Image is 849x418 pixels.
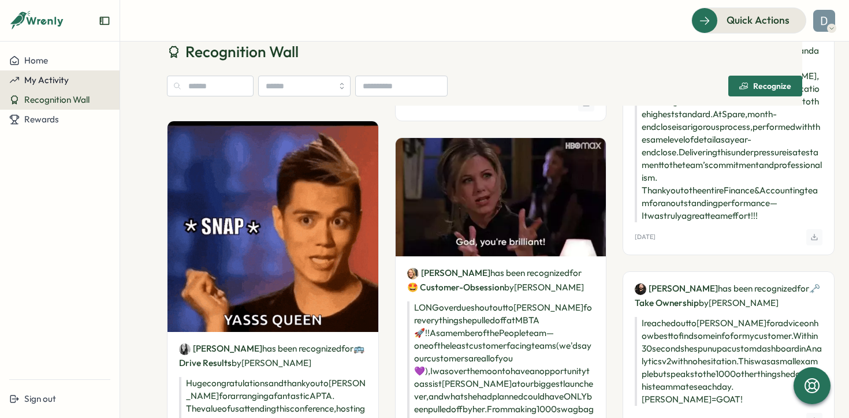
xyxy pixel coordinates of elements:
img: Nicole Gomes [179,344,191,355]
span: Recognition Wall [24,94,90,105]
p: has been recognized by [PERSON_NAME] [407,266,595,294]
span: My Activity [24,74,69,85]
p: I reached out to [PERSON_NAME] for advice on how best to find some info for my customer. Within 3... [635,317,822,406]
img: Daniel Mayo [813,10,835,32]
span: for [797,283,809,294]
img: Peter Redpath [635,283,646,295]
button: Quick Actions [691,8,806,33]
span: 🚌 Drive Results [179,343,364,368]
p: has been recognized by [PERSON_NAME] [635,281,822,310]
p: [DATE] [635,233,656,241]
a: Isabella[PERSON_NAME] [407,267,490,279]
span: Sign out [24,393,56,404]
p: has been recognized by [PERSON_NAME] [179,341,367,370]
div: Recognize [739,81,791,91]
span: for [341,343,353,354]
img: Isabella [407,268,419,279]
a: Nicole Gomes[PERSON_NAME] [179,342,262,355]
span: Home [24,55,48,66]
span: for [569,267,582,278]
a: Peter Redpath[PERSON_NAME] [635,282,718,295]
button: Recognize [728,76,802,96]
button: Expand sidebar [99,15,110,27]
img: Recognition Image [396,138,606,256]
span: Quick Actions [727,13,790,28]
span: Rewards [24,114,59,125]
img: Recognition Image [167,121,378,332]
span: Recognition Wall [185,42,299,62]
span: 🤩 Customer-Obsession [407,282,504,293]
